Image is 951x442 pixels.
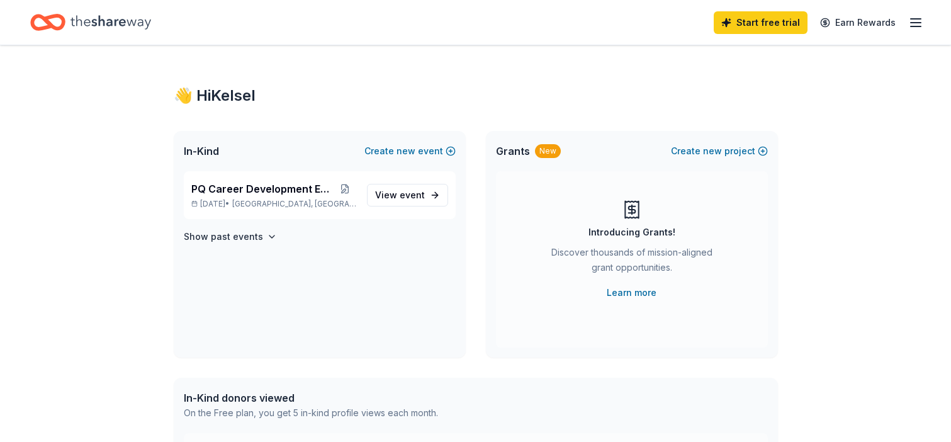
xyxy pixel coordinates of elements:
[588,225,675,240] div: Introducing Grants!
[184,405,438,421] div: On the Free plan, you get 5 in-kind profile views each month.
[703,144,722,159] span: new
[671,144,768,159] button: Createnewproject
[535,144,561,158] div: New
[30,8,151,37] a: Home
[184,229,277,244] button: Show past events
[184,144,219,159] span: In-Kind
[184,390,438,405] div: In-Kind donors viewed
[375,188,425,203] span: View
[191,199,357,209] p: [DATE] •
[232,199,356,209] span: [GEOGRAPHIC_DATA], [GEOGRAPHIC_DATA]
[397,144,415,159] span: new
[367,184,448,207] a: View event
[813,11,903,34] a: Earn Rewards
[546,245,717,280] div: Discover thousands of mission-aligned grant opportunities.
[174,86,778,106] div: 👋 Hi Kelsel
[191,181,334,196] span: PQ Career Development Events
[714,11,808,34] a: Start free trial
[400,190,425,200] span: event
[364,144,456,159] button: Createnewevent
[184,229,263,244] h4: Show past events
[607,285,656,300] a: Learn more
[496,144,530,159] span: Grants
